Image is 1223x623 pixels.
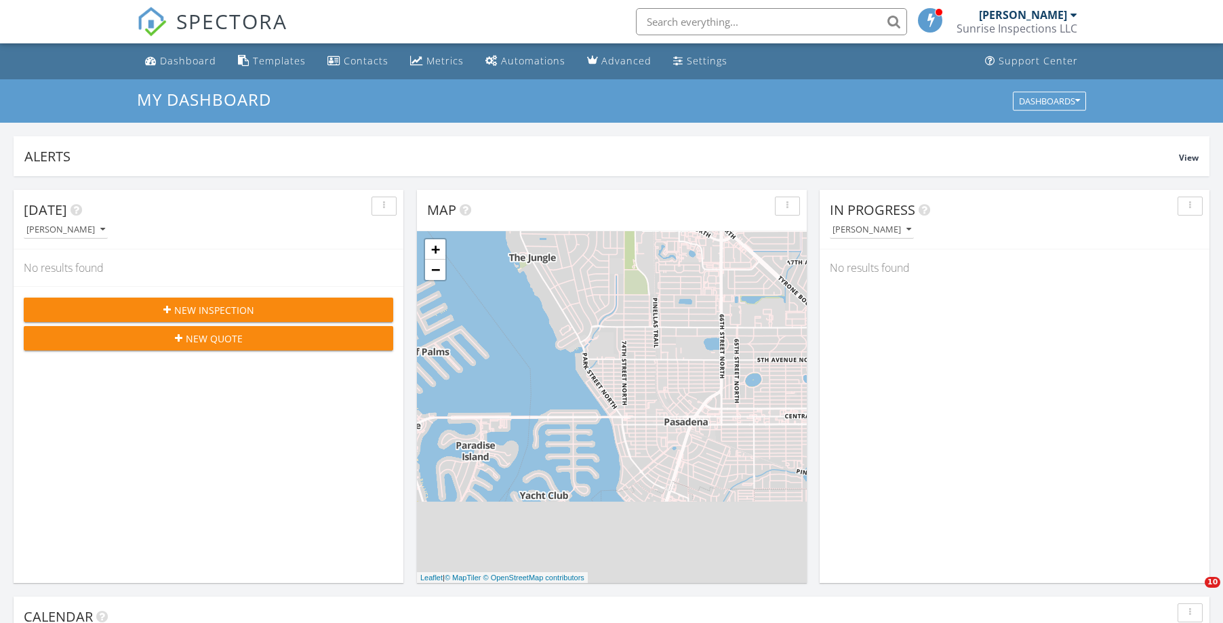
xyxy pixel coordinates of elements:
[420,574,443,582] a: Leaflet
[668,49,733,74] a: Settings
[233,49,311,74] a: Templates
[1177,577,1209,609] iframe: Intercom live chat
[830,201,915,219] span: In Progress
[160,54,216,67] div: Dashboard
[405,49,469,74] a: Metrics
[425,239,445,260] a: Zoom in
[980,49,1083,74] a: Support Center
[24,221,108,239] button: [PERSON_NAME]
[1019,96,1080,106] div: Dashboards
[1179,152,1199,163] span: View
[24,147,1179,165] div: Alerts
[957,22,1077,35] div: Sunrise Inspections LLC
[833,225,911,235] div: [PERSON_NAME]
[176,7,287,35] span: SPECTORA
[137,18,287,47] a: SPECTORA
[24,201,67,219] span: [DATE]
[417,572,588,584] div: |
[174,303,254,317] span: New Inspection
[140,49,222,74] a: Dashboard
[687,54,727,67] div: Settings
[999,54,1078,67] div: Support Center
[344,54,388,67] div: Contacts
[582,49,657,74] a: Advanced
[1205,577,1220,588] span: 10
[820,249,1209,286] div: No results found
[1013,92,1086,110] button: Dashboards
[979,8,1067,22] div: [PERSON_NAME]
[137,7,167,37] img: The Best Home Inspection Software - Spectora
[426,54,464,67] div: Metrics
[445,574,481,582] a: © MapTiler
[483,574,584,582] a: © OpenStreetMap contributors
[601,54,651,67] div: Advanced
[253,54,306,67] div: Templates
[137,88,271,110] span: My Dashboard
[26,225,105,235] div: [PERSON_NAME]
[322,49,394,74] a: Contacts
[186,331,243,346] span: New Quote
[425,260,445,280] a: Zoom out
[501,54,565,67] div: Automations
[427,201,456,219] span: Map
[14,249,403,286] div: No results found
[24,298,393,322] button: New Inspection
[830,221,914,239] button: [PERSON_NAME]
[480,49,571,74] a: Automations (Basic)
[24,326,393,350] button: New Quote
[636,8,907,35] input: Search everything...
